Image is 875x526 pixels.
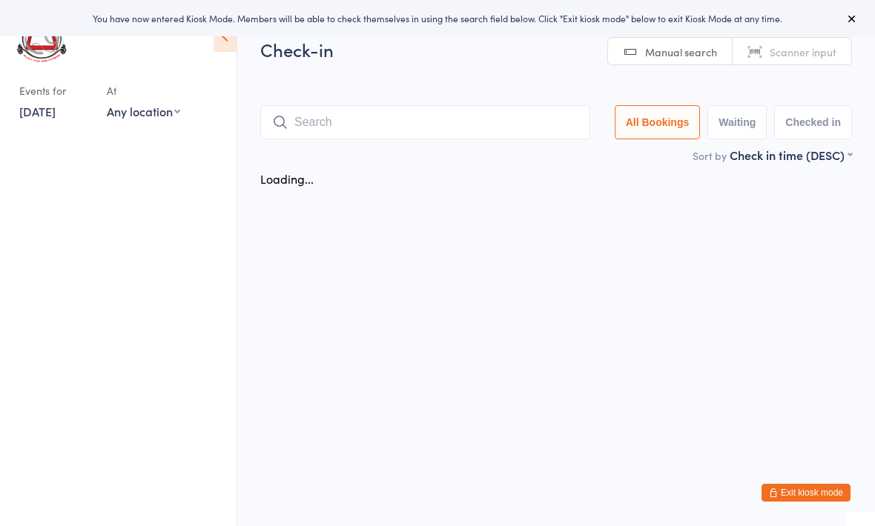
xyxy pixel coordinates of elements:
[774,105,852,139] button: Checked in
[645,44,717,59] span: Manual search
[762,484,851,502] button: Exit kiosk mode
[260,170,314,187] div: Loading...
[19,103,56,119] a: [DATE]
[15,11,70,64] img: Art of Eight
[693,148,727,163] label: Sort by
[19,79,92,103] div: Events for
[107,79,180,103] div: At
[260,37,852,61] h2: Check-in
[107,103,180,119] div: Any location
[24,12,851,24] div: You have now entered Kiosk Mode. Members will be able to check themselves in using the search fie...
[770,44,836,59] span: Scanner input
[260,105,590,139] input: Search
[615,105,701,139] button: All Bookings
[730,147,852,163] div: Check in time (DESC)
[707,105,767,139] button: Waiting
